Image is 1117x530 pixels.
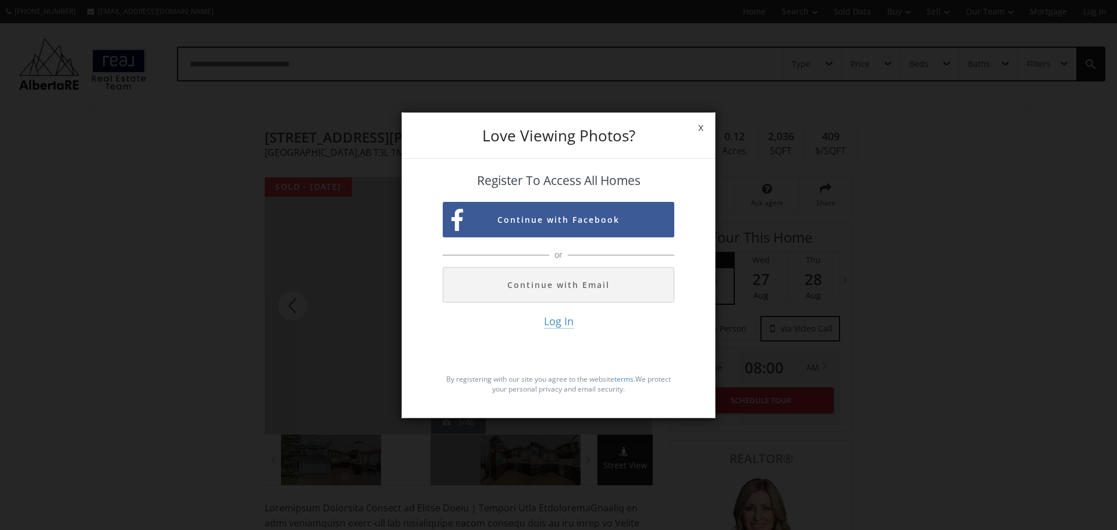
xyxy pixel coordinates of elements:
[443,202,674,237] button: Continue with Facebook
[544,314,574,329] span: Log In
[686,111,715,144] span: x
[443,374,674,394] p: By registering with our site you agree to the website . We protect your personal privacy and emai...
[614,374,634,384] a: terms
[443,128,674,143] h3: Love Viewing Photos?
[443,174,674,187] h4: Register To Access All Homes
[552,249,565,261] span: or
[451,209,463,232] img: facebook-sign-up
[443,267,674,303] button: Continue with Email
